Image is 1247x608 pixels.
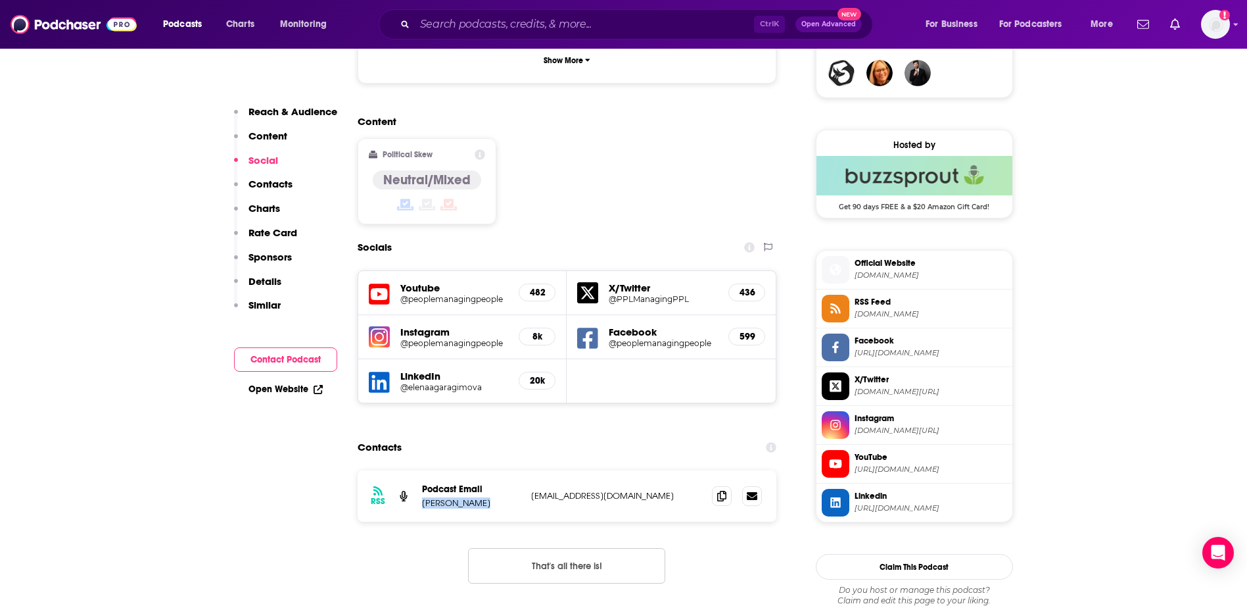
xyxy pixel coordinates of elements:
[999,15,1062,34] span: For Podcasters
[400,338,509,348] a: @peoplemanagingpeople
[530,375,544,386] h5: 20k
[837,8,861,20] span: New
[234,275,281,299] button: Details
[248,251,292,263] p: Sponsors
[795,16,862,32] button: Open AdvancedNew
[234,154,278,178] button: Social
[740,331,754,342] h5: 599
[422,484,521,495] p: Podcast Email
[358,435,402,460] h2: Contacts
[371,496,385,507] h3: RSS
[822,256,1007,284] a: Official Website[DOMAIN_NAME]
[383,172,471,188] h4: Neutral/Mixed
[248,130,287,142] p: Content
[248,105,337,118] p: Reach & Audience
[855,270,1007,280] span: peoplemanagingpeople.com
[816,585,1013,606] div: Claim and edit this page to your liking.
[1132,13,1154,36] a: Show notifications dropdown
[369,326,390,347] img: iconImage
[609,282,718,294] h5: X/Twitter
[855,490,1007,502] span: Linkedin
[609,294,718,304] a: @PPLManagingPPL
[816,156,1012,210] a: Buzzsprout Deal: Get 90 days FREE & a $20 Amazon Gift Card!
[822,334,1007,361] a: Facebook[URL][DOMAIN_NAME]
[400,326,509,338] h5: Instagram
[855,426,1007,436] span: instagram.com/peoplemanagingpeople
[280,15,327,34] span: Monitoring
[855,503,1007,513] span: https://www.linkedin.com/in/elenaagaragimova
[400,370,509,382] h5: LinkedIn
[816,585,1013,595] span: Do you host or manage this podcast?
[248,154,278,166] p: Social
[905,60,931,86] img: JohirMia
[248,226,297,239] p: Rate Card
[822,450,1007,478] a: YouTube[URL][DOMAIN_NAME]
[1202,537,1234,569] div: Open Intercom Messenger
[234,251,292,275] button: Sponsors
[531,490,702,501] p: [EMAIL_ADDRESS][DOMAIN_NAME]
[234,347,337,372] button: Contact Podcast
[609,338,718,348] a: @peoplemanagingpeople
[855,335,1007,347] span: Facebook
[383,150,433,159] h2: Political Skew
[855,374,1007,386] span: X/Twitter
[855,387,1007,397] span: twitter.com/PPLManagingPPL
[801,21,856,28] span: Open Advanced
[866,60,893,86] img: RachelWeiss
[822,489,1007,517] a: Linkedin[URL][DOMAIN_NAME]
[822,372,1007,400] a: X/Twitter[DOMAIN_NAME][URL]
[248,384,323,395] a: Open Website
[855,451,1007,463] span: YouTube
[1201,10,1230,39] span: Logged in as WE_Broadcast
[154,14,219,35] button: open menu
[11,12,137,37] a: Podchaser - Follow, Share and Rate Podcasts
[400,382,509,392] a: @elenaagaragimova
[916,14,994,35] button: open menu
[855,465,1007,474] span: https://www.youtube.com/@peoplemanagingpeople
[163,15,202,34] span: Podcasts
[1201,10,1230,39] img: User Profile
[822,295,1007,322] a: RSS Feed[DOMAIN_NAME]
[816,554,1013,580] button: Claim This Podcast
[816,139,1012,151] div: Hosted by
[1091,15,1113,34] span: More
[468,548,665,584] button: Nothing here.
[530,287,544,298] h5: 482
[530,331,544,342] h5: 8k
[369,48,766,72] button: Show More
[926,15,977,34] span: For Business
[234,178,293,202] button: Contacts
[1165,13,1185,36] a: Show notifications dropdown
[248,275,281,288] p: Details
[855,309,1007,319] span: feeds.buzzsprout.com
[248,299,281,311] p: Similar
[609,326,718,338] h5: Facebook
[358,235,392,260] h2: Socials
[234,299,281,323] button: Similar
[822,411,1007,439] a: Instagram[DOMAIN_NAME][URL]
[400,282,509,294] h5: Youtube
[391,9,885,39] div: Search podcasts, credits, & more...
[855,413,1007,424] span: Instagram
[828,60,855,86] img: evelina
[218,14,262,35] a: Charts
[855,296,1007,308] span: RSS Feed
[226,15,254,34] span: Charts
[234,105,337,130] button: Reach & Audience
[248,178,293,190] p: Contacts
[271,14,344,35] button: open menu
[754,16,785,33] span: Ctrl K
[248,202,280,215] p: Charts
[1201,10,1230,39] button: Show profile menu
[234,226,297,251] button: Rate Card
[544,56,583,65] p: Show More
[400,294,509,304] a: @peoplemanagingpeople
[422,497,521,509] p: [PERSON_NAME]
[234,202,280,226] button: Charts
[991,14,1081,35] button: open menu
